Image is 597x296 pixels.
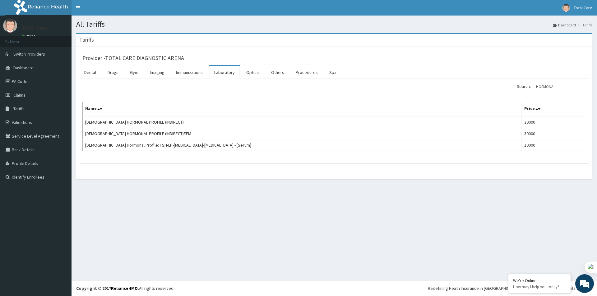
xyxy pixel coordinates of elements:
img: User Image [562,4,570,12]
span: Claims [13,92,25,98]
span: Dashboard [13,65,34,71]
th: Name [83,102,522,116]
a: Others [266,66,289,79]
span: Total Care [574,5,592,11]
footer: All rights reserved. [72,280,597,296]
a: Spa [324,66,341,79]
li: Tariffs [576,22,592,28]
p: Total Care [22,25,47,31]
p: How may I help you today? [513,284,566,289]
td: 30000 [521,116,586,128]
a: Drugs [103,66,123,79]
strong: Copyright © 2017 . [76,285,139,291]
div: We're Online! [513,278,566,283]
h3: Tariffs [79,37,94,43]
input: Search: [533,82,586,91]
a: Dashboard [553,22,576,28]
label: Search: [517,82,586,91]
a: Optical [241,66,265,79]
a: Procedures [291,66,323,79]
a: Dental [79,66,101,79]
a: Laboratory [209,66,240,79]
h3: Provider - TOTAL CARE DIAGNOSTIC ARENA [82,55,184,61]
span: Switch Providers [13,51,45,57]
img: User Image [3,19,17,33]
a: Gym [125,66,143,79]
a: Immunizations [171,66,208,79]
td: [DEMOGRAPHIC_DATA] Hormonal Profile: FSH-LH-[MEDICAL_DATA]-[MEDICAL_DATA] - [Serum] [83,139,522,151]
div: Redefining Heath Insurance in [GEOGRAPHIC_DATA] using Telemedicine and Data Science! [428,285,592,291]
h1: All Tariffs [76,20,592,28]
a: Imaging [145,66,169,79]
td: [DEMOGRAPHIC_DATA] HORMONAL PROFILE (INDIRECT)FEM [83,128,522,139]
span: Tariffs [13,106,25,112]
a: RelianceHMO [111,285,138,291]
td: 10000 [521,139,586,151]
td: [DEMOGRAPHIC_DATA] HORMONAL PROFILE (INDIRECT) [83,116,522,128]
th: Price [521,102,586,116]
a: Online [22,34,37,38]
td: 30000 [521,128,586,139]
